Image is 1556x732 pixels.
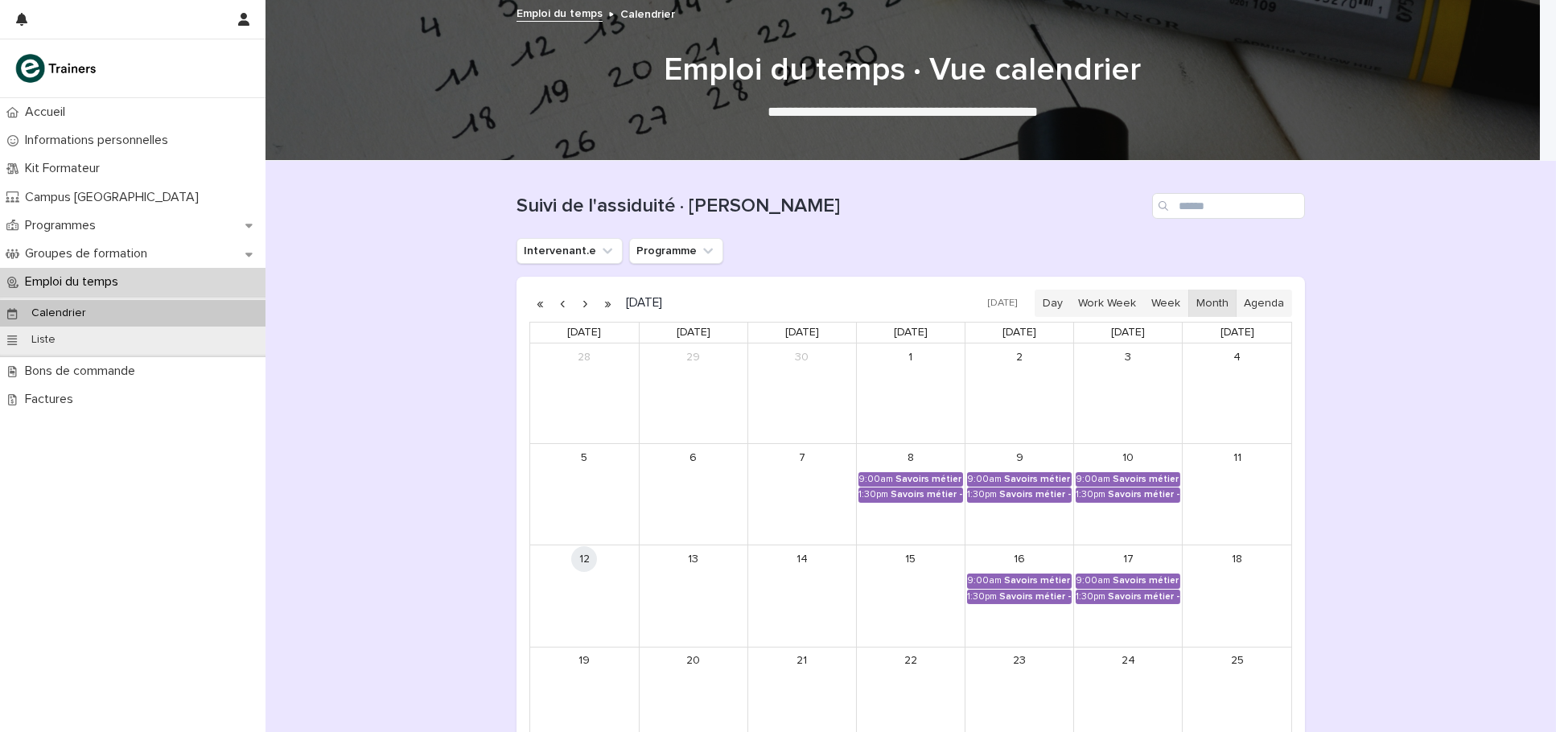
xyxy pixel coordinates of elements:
[1006,344,1032,370] a: October 2, 2025
[1006,648,1032,674] a: October 23, 2025
[1004,474,1072,485] div: Savoirs métier - Découvrir le métier et l'environnement de travail de l'auxiliaire de vie
[1113,575,1180,586] div: Savoirs métier - Découvrir le métier et l'environnement de travail de l'auxiliaire de vie
[1108,489,1180,500] div: Savoirs métier - Découvrir le métier et l'environnement de travail de l'auxiliaire de vie
[530,545,639,647] td: October 12, 2025
[1004,575,1072,586] div: Savoirs métier - Découvrir le métier et l'environnement de travail de l'auxiliaire de vie
[529,290,552,316] button: Previous year
[517,195,1146,218] h1: Suivi de l'assiduité · [PERSON_NAME]
[1006,445,1032,471] a: October 9, 2025
[1183,545,1291,647] td: October 18, 2025
[19,246,160,261] p: Groupes de formation
[856,343,965,443] td: October 1, 2025
[898,445,924,471] a: October 8, 2025
[999,323,1039,343] a: Thursday
[1217,323,1258,343] a: Saturday
[1076,575,1110,586] div: 9:00am
[782,323,822,343] a: Tuesday
[1108,591,1180,602] div: Savoirs métier - Découvrir le métier et l'environnement de travail de l'auxiliaire de vie
[1076,489,1105,500] div: 1:30pm
[19,274,131,290] p: Emploi du temps
[1074,343,1183,443] td: October 3, 2025
[19,190,212,205] p: Campus [GEOGRAPHIC_DATA]
[1076,474,1110,485] div: 9:00am
[19,333,68,347] p: Liste
[891,489,963,500] div: Savoirs métier - Découvrir le métier et l'environnement de travail de l'auxiliaire de vie
[1115,648,1141,674] a: October 24, 2025
[1113,474,1180,485] div: Savoirs métier - Découvrir le métier et l'environnement de travail de l'auxiliaire de vie
[967,489,997,500] div: 1:30pm
[517,238,623,264] button: Intervenant.e
[19,133,181,148] p: Informations personnelles
[895,474,963,485] div: Savoirs métier - Découvrir le métier et l'environnement de travail de l'auxiliaire de vie
[19,161,113,176] p: Kit Formateur
[530,443,639,545] td: October 5, 2025
[1225,648,1250,674] a: October 25, 2025
[967,591,997,602] div: 1:30pm
[571,546,597,572] a: October 12, 2025
[19,218,109,233] p: Programmes
[639,545,747,647] td: October 13, 2025
[629,238,723,264] button: Programme
[1143,290,1188,317] button: Week
[530,343,639,443] td: September 28, 2025
[1225,445,1250,471] a: October 11, 2025
[517,3,603,22] a: Emploi du temps
[965,443,1074,545] td: October 9, 2025
[999,591,1072,602] div: Savoirs métier - Découvrir le métier et l'environnement de travail de l'auxiliaire de vie
[891,323,931,343] a: Wednesday
[1183,443,1291,545] td: October 11, 2025
[858,474,893,485] div: 9:00am
[967,575,1002,586] div: 9:00am
[571,648,597,674] a: October 19, 2025
[898,546,924,572] a: October 15, 2025
[681,445,706,471] a: October 6, 2025
[1188,290,1237,317] button: Month
[856,443,965,545] td: October 8, 2025
[967,474,1002,485] div: 9:00am
[13,52,101,84] img: K0CqGN7SDeD6s4JG8KQk
[508,51,1297,89] h1: Emploi du temps · Vue calendrier
[747,443,856,545] td: October 7, 2025
[1225,546,1250,572] a: October 18, 2025
[639,443,747,545] td: October 6, 2025
[597,290,620,316] button: Next year
[980,292,1025,315] button: [DATE]
[552,290,574,316] button: Previous month
[789,445,815,471] a: October 7, 2025
[571,344,597,370] a: September 28, 2025
[789,344,815,370] a: September 30, 2025
[858,489,888,500] div: 1:30pm
[639,343,747,443] td: September 29, 2025
[681,546,706,572] a: October 13, 2025
[898,648,924,674] a: October 22, 2025
[1115,344,1141,370] a: October 3, 2025
[898,344,924,370] a: October 1, 2025
[1183,343,1291,443] td: October 4, 2025
[789,648,815,674] a: October 21, 2025
[19,364,148,379] p: Bons de commande
[1076,591,1105,602] div: 1:30pm
[620,297,662,309] h2: [DATE]
[1115,546,1141,572] a: October 17, 2025
[1006,546,1032,572] a: October 16, 2025
[673,323,714,343] a: Monday
[681,344,706,370] a: September 29, 2025
[1070,290,1144,317] button: Work Week
[1152,193,1305,219] input: Search
[571,445,597,471] a: October 5, 2025
[1035,290,1071,317] button: Day
[1074,545,1183,647] td: October 17, 2025
[965,343,1074,443] td: October 2, 2025
[1236,290,1292,317] button: Agenda
[999,489,1072,500] div: Savoirs métier - Découvrir le métier et l'environnement de travail de l'auxiliaire de vie
[19,392,86,407] p: Factures
[789,546,815,572] a: October 14, 2025
[965,545,1074,647] td: October 16, 2025
[1108,323,1148,343] a: Friday
[19,105,78,120] p: Accueil
[747,545,856,647] td: October 14, 2025
[620,4,675,22] p: Calendrier
[19,306,99,320] p: Calendrier
[564,323,604,343] a: Sunday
